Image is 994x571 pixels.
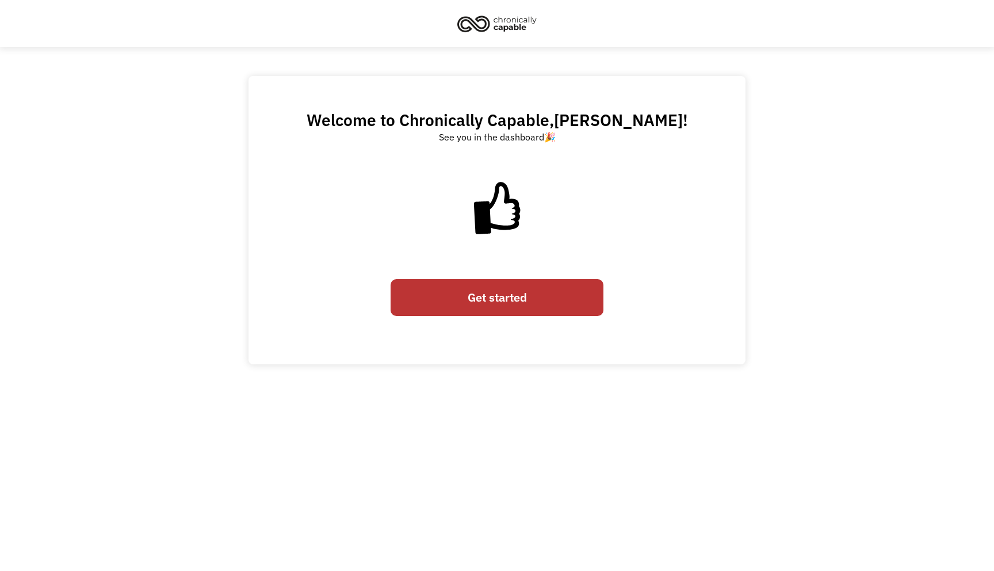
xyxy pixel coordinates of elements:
a: Get started [391,279,603,316]
div: See you in the dashboard [439,130,556,144]
span: [PERSON_NAME] [554,109,683,131]
a: 🎉 [544,131,556,143]
img: Chronically Capable logo [454,11,540,36]
form: Email Form [391,273,603,322]
h2: Welcome to Chronically Capable, ! [307,110,688,130]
